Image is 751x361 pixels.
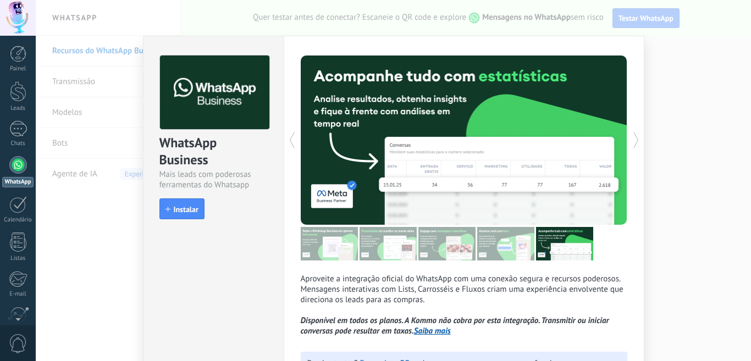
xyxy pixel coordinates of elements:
[536,227,593,260] img: tour_image_46dcd16e2670e67c1b8e928eefbdcce9.png
[159,134,268,169] div: WhatsApp Business
[159,169,268,190] div: Mais leads com poderosas ferramentas do Whatsapp
[159,198,205,219] button: Instalar
[2,140,34,147] div: Chats
[2,216,34,224] div: Calendário
[477,227,534,260] img: tour_image_58a1c38c4dee0ce492f4b60cdcddf18a.png
[2,291,34,298] div: E-mail
[418,227,476,260] img: tour_image_87c31d5c6b42496d4b4f28fbf9d49d2b.png
[301,274,627,336] p: Aproveite a integração oficial do WhatsApp com uma conexão segura e recursos poderosos. Mensagens...
[414,326,451,336] a: Saiba mais
[301,315,609,336] i: Disponível em todos os planos. A Kommo não cobra por esta integração. Transmitir ou iniciar conve...
[160,55,269,130] img: logo_main.png
[360,227,417,260] img: tour_image_6cf6297515b104f916d063e49aae351c.png
[2,255,34,262] div: Listas
[301,227,358,260] img: tour_image_af96a8ccf0f3a66e7f08a429c7d28073.png
[174,206,198,213] span: Instalar
[2,105,34,112] div: Leads
[2,65,34,73] div: Painel
[2,177,34,187] div: WhatsApp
